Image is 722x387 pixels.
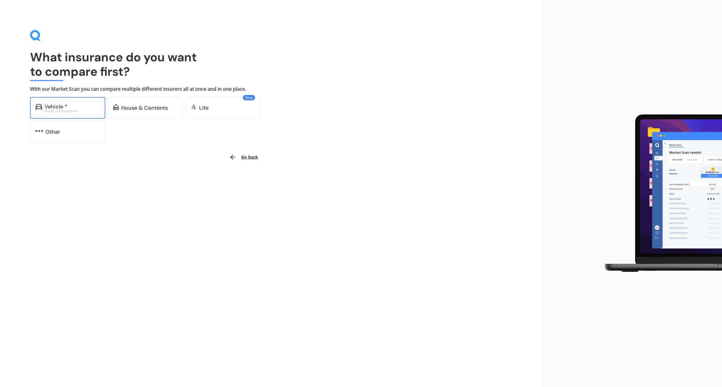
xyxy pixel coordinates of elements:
img: other.81dba5aafe580aa69f38.svg [35,128,43,134]
div: Vehicle * [45,104,67,110]
button: Go back [226,150,262,164]
div: House & Contents [121,105,168,111]
div: Other [45,129,60,135]
img: car.f15378c7a67c060ca3f3.svg [35,104,42,110]
div: Life [199,105,208,111]
img: home-and-contents.b802091223b8502ef2dd.svg [113,104,119,110]
span: New [243,95,255,100]
h1: What insurance do you want to compare first? [30,50,511,79]
img: life.f720d6a2d7cdcd3ad642.svg [191,104,197,110]
h4: With our Market Scan you can compare multiple different insurers all at once and in one place. [30,86,511,92]
img: laptop.webp [596,111,722,276]
div: Excludes commercial vehicles [45,110,100,112]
